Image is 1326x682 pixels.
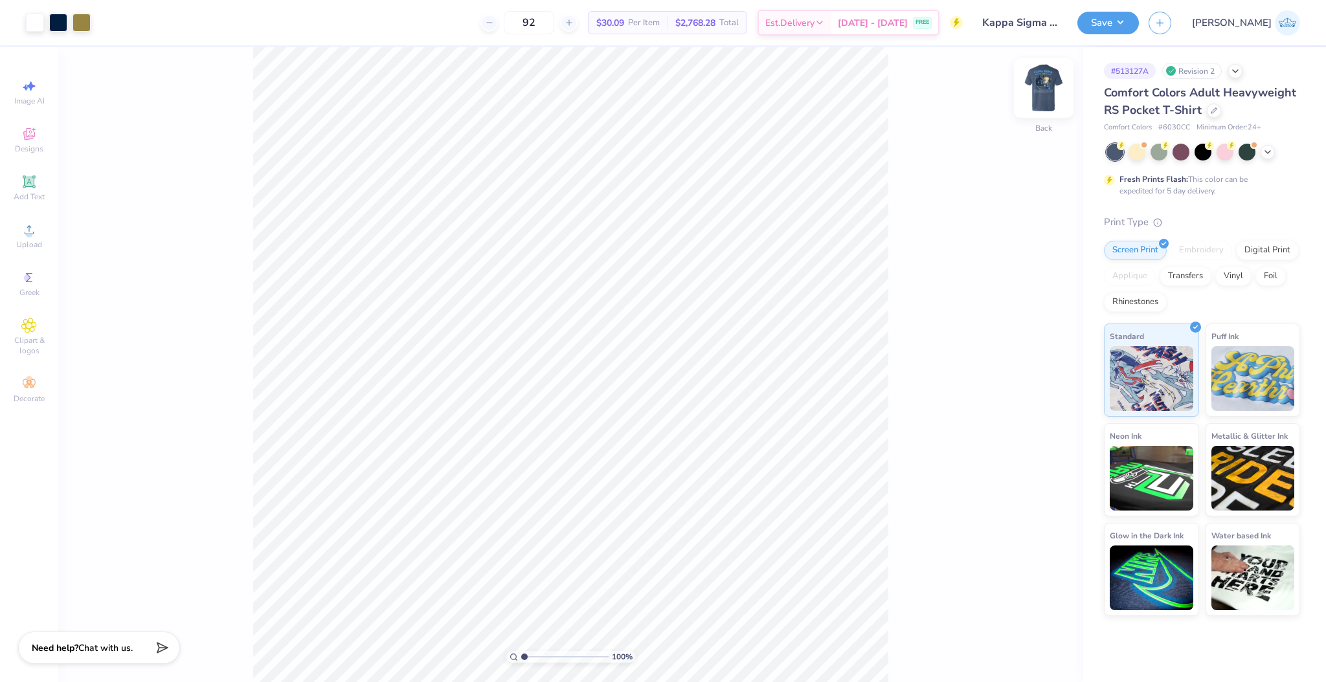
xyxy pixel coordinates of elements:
[1110,429,1141,443] span: Neon Ink
[1275,10,1300,36] img: Josephine Amber Orros
[1255,267,1286,286] div: Foil
[1104,85,1296,118] span: Comfort Colors Adult Heavyweight RS Pocket T-Shirt
[1110,446,1193,511] img: Neon Ink
[1110,329,1144,343] span: Standard
[1211,545,1295,610] img: Water based Ink
[838,16,908,30] span: [DATE] - [DATE]
[1119,173,1279,197] div: This color can be expedited for 5 day delivery.
[719,16,739,30] span: Total
[32,642,78,654] strong: Need help?
[596,16,624,30] span: $30.09
[1211,346,1295,411] img: Puff Ink
[14,192,45,202] span: Add Text
[6,335,52,356] span: Clipart & logos
[1110,529,1184,542] span: Glow in the Dark Ink
[1211,446,1295,511] img: Metallic & Glitter Ink
[1035,122,1052,134] div: Back
[1160,267,1211,286] div: Transfers
[612,651,633,663] span: 100 %
[1236,241,1299,260] div: Digital Print
[916,18,929,27] span: FREE
[675,16,715,30] span: $2,768.28
[1104,215,1300,230] div: Print Type
[1104,63,1156,79] div: # 513127A
[19,287,39,298] span: Greek
[16,239,42,250] span: Upload
[1077,12,1139,34] button: Save
[1104,122,1152,133] span: Comfort Colors
[1110,545,1193,610] img: Glow in the Dark Ink
[628,16,660,30] span: Per Item
[1018,62,1070,114] img: Back
[14,96,45,106] span: Image AI
[1104,241,1167,260] div: Screen Print
[1197,122,1261,133] span: Minimum Order: 24 +
[1215,267,1252,286] div: Vinyl
[1211,529,1271,542] span: Water based Ink
[1104,267,1156,286] div: Applique
[972,10,1068,36] input: Untitled Design
[1158,122,1190,133] span: # 6030CC
[1192,16,1272,30] span: [PERSON_NAME]
[1211,429,1288,443] span: Metallic & Glitter Ink
[1110,346,1193,411] img: Standard
[1162,63,1222,79] div: Revision 2
[78,642,133,654] span: Chat with us.
[1119,174,1188,184] strong: Fresh Prints Flash:
[15,144,43,154] span: Designs
[1104,292,1167,312] div: Rhinestones
[1192,10,1300,36] a: [PERSON_NAME]
[504,11,554,34] input: – –
[1171,241,1232,260] div: Embroidery
[1211,329,1239,343] span: Puff Ink
[765,16,815,30] span: Est. Delivery
[14,393,45,404] span: Decorate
